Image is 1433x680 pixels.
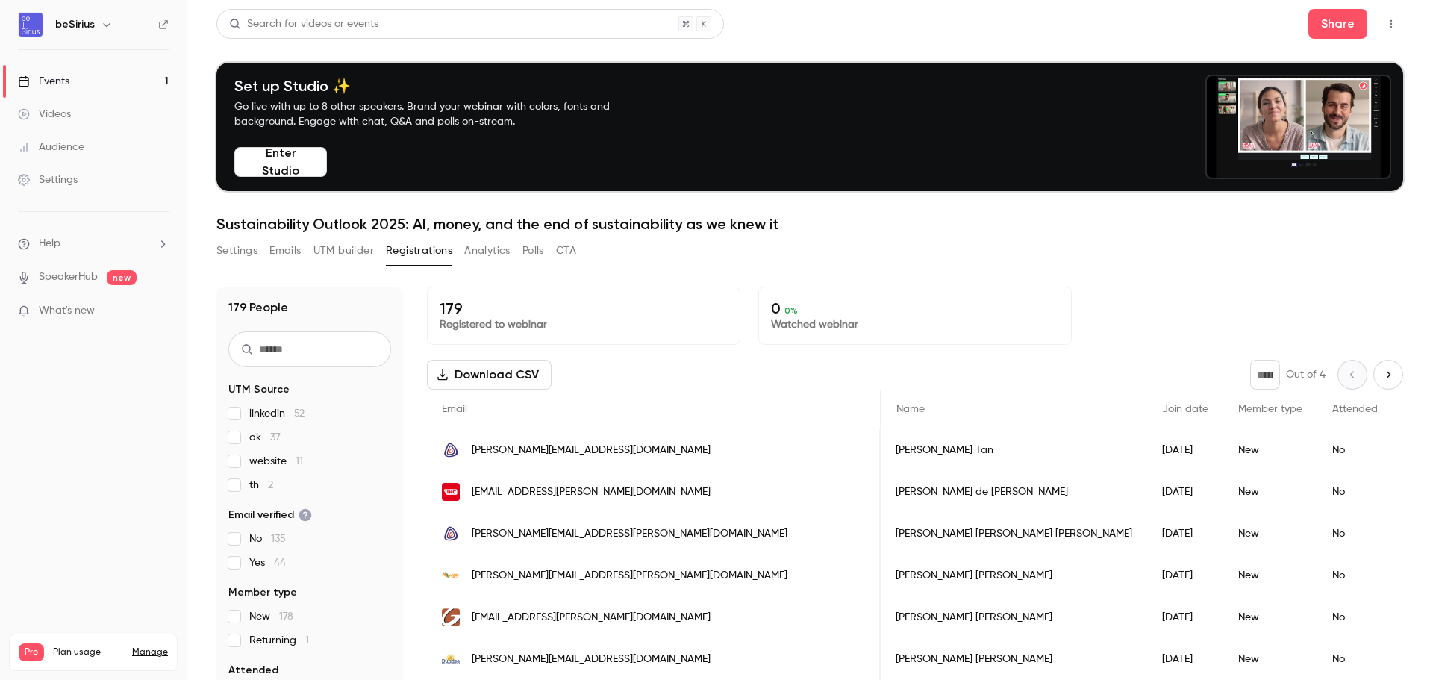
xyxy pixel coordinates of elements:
img: angloamerican.com [442,525,460,543]
h1: 179 People [228,299,288,316]
div: [DATE] [1147,638,1223,680]
span: Returning [249,633,309,648]
p: Registered to webinar [440,317,728,332]
button: CTA [556,239,576,263]
div: [DATE] [1147,429,1223,471]
span: new [107,270,137,285]
div: Videos [18,107,71,122]
div: [DATE] [1147,596,1223,638]
div: New [1223,429,1317,471]
a: SpeakerHub [39,269,98,285]
div: [DATE] [1147,471,1223,513]
div: [PERSON_NAME] [PERSON_NAME] [881,638,1147,680]
span: Plan usage [53,646,123,658]
img: beSirius [19,13,43,37]
button: Enter Studio [234,147,327,177]
span: [EMAIL_ADDRESS][PERSON_NAME][DOMAIN_NAME] [472,610,711,626]
span: Email [442,404,467,414]
span: Attended [228,663,278,678]
button: Emails [269,239,301,263]
h6: beSirius [55,17,95,32]
span: Member type [1238,404,1302,414]
div: No [1317,555,1393,596]
p: Out of 4 [1286,367,1326,382]
div: Settings [18,172,78,187]
div: No [1317,429,1393,471]
div: [PERSON_NAME] [PERSON_NAME] [PERSON_NAME] [881,513,1147,555]
div: [PERSON_NAME] Tan [881,429,1147,471]
span: th [249,478,273,493]
span: [PERSON_NAME][EMAIL_ADDRESS][PERSON_NAME][DOMAIN_NAME] [472,526,787,542]
div: New [1223,638,1317,680]
img: royalihc.com [442,483,460,501]
span: What's new [39,303,95,319]
div: Search for videos or events [229,16,378,32]
span: Help [39,236,60,252]
span: 52 [294,408,305,419]
button: Share [1308,9,1367,39]
p: 179 [440,299,728,317]
div: [PERSON_NAME] de [PERSON_NAME] [881,471,1147,513]
img: dpmmetals.com [442,650,460,668]
div: [PERSON_NAME] [PERSON_NAME] [881,596,1147,638]
p: 0 [771,299,1059,317]
span: Join date [1162,404,1208,414]
span: Pro [19,643,44,661]
span: 2 [268,480,273,490]
p: Watched webinar [771,317,1059,332]
span: 178 [279,611,293,622]
span: 1 [305,635,309,646]
span: [PERSON_NAME][EMAIL_ADDRESS][DOMAIN_NAME] [472,443,711,458]
span: UTM Source [228,382,290,397]
div: No [1317,638,1393,680]
a: Manage [132,646,168,658]
span: 11 [296,456,303,467]
div: [PERSON_NAME] [PERSON_NAME] [881,555,1147,596]
span: [EMAIL_ADDRESS][PERSON_NAME][DOMAIN_NAME] [472,484,711,500]
div: [DATE] [1147,555,1223,596]
div: No [1317,513,1393,555]
img: ke.com.pk [442,567,460,584]
div: New [1223,513,1317,555]
button: Download CSV [427,360,552,390]
span: website [249,454,303,469]
span: New [249,609,293,624]
div: Audience [18,140,84,155]
div: No [1317,596,1393,638]
div: [DATE] [1147,513,1223,555]
div: New [1223,471,1317,513]
span: [PERSON_NAME][EMAIL_ADDRESS][PERSON_NAME][DOMAIN_NAME] [472,568,787,584]
span: Name [896,404,925,414]
span: Member type [228,585,297,600]
span: 44 [274,558,286,568]
span: ak [249,430,281,445]
button: Next page [1373,360,1403,390]
button: Settings [216,239,257,263]
img: angloamerican.com [442,441,460,459]
div: New [1223,555,1317,596]
div: New [1223,596,1317,638]
li: help-dropdown-opener [18,236,169,252]
h4: Set up Studio ✨ [234,77,645,95]
span: Email verified [228,508,312,523]
img: gerald.com [442,608,460,626]
button: Polls [522,239,544,263]
span: 135 [271,534,286,544]
button: Analytics [464,239,511,263]
p: Go live with up to 8 other speakers. Brand your webinar with colors, fonts and background. Engage... [234,99,645,129]
button: UTM builder [313,239,374,263]
div: No [1317,471,1393,513]
span: 0 % [784,305,798,316]
span: No [249,531,286,546]
h1: Sustainability Outlook 2025: AI, money, and the end of sustainability as we knew it [216,215,1403,233]
span: 37 [270,432,281,443]
span: Attended [1332,404,1378,414]
span: Yes [249,555,286,570]
button: Registrations [386,239,452,263]
span: linkedin [249,406,305,421]
div: Events [18,74,69,89]
span: [PERSON_NAME][EMAIL_ADDRESS][DOMAIN_NAME] [472,652,711,667]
